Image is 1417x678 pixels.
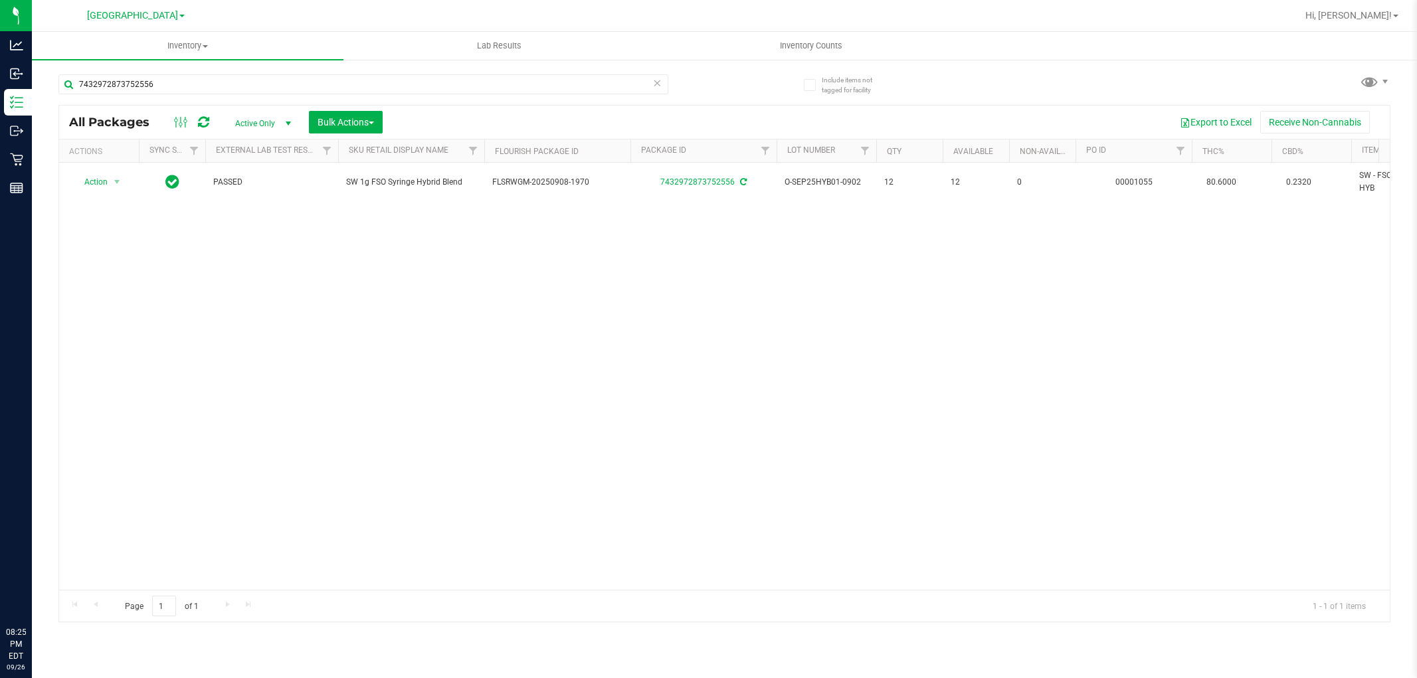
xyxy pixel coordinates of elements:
inline-svg: Outbound [10,124,23,137]
a: Sync Status [149,145,201,155]
span: Include items not tagged for facility [822,75,888,95]
span: [GEOGRAPHIC_DATA] [87,10,178,21]
span: Clear [653,74,662,92]
span: Hi, [PERSON_NAME]! [1305,10,1392,21]
a: Filter [183,139,205,162]
inline-svg: Inbound [10,67,23,80]
a: PO ID [1086,145,1106,155]
span: All Packages [69,115,163,129]
button: Receive Non-Cannabis [1260,111,1370,133]
a: Filter [854,139,876,162]
a: Sku Retail Display Name [349,145,448,155]
a: THC% [1202,147,1224,156]
inline-svg: Reports [10,181,23,195]
span: select [109,173,126,191]
inline-svg: Inventory [10,96,23,109]
a: Filter [316,139,338,162]
a: Filter [1170,139,1192,162]
a: Inventory [32,32,343,60]
a: Item Name [1362,145,1404,155]
span: 0 [1017,176,1068,189]
a: Qty [887,147,901,156]
span: Action [72,173,108,191]
a: Filter [755,139,777,162]
a: Non-Available [1020,147,1079,156]
input: Search Package ID, Item Name, SKU, Lot or Part Number... [58,74,668,94]
a: Lot Number [787,145,835,155]
iframe: Resource center [13,572,53,612]
span: FLSRWGM-20250908-1970 [492,176,622,189]
a: 7432972873752556 [660,177,735,187]
span: Page of 1 [114,596,209,616]
span: PASSED [213,176,330,189]
span: O-SEP25HYB01-0902 [785,176,868,189]
span: Lab Results [459,40,539,52]
span: Inventory Counts [762,40,860,52]
a: Lab Results [343,32,655,60]
inline-svg: Retail [10,153,23,166]
input: 1 [152,596,176,616]
span: 1 - 1 of 1 items [1302,596,1376,616]
inline-svg: Analytics [10,39,23,52]
a: CBD% [1282,147,1303,156]
span: In Sync [165,173,179,191]
a: Inventory Counts [655,32,967,60]
a: 00001055 [1115,177,1153,187]
span: 12 [951,176,1001,189]
span: Inventory [32,40,343,52]
span: Sync from Compliance System [738,177,747,187]
a: Flourish Package ID [495,147,579,156]
a: Package ID [641,145,686,155]
p: 08:25 PM EDT [6,626,26,662]
a: Available [953,147,993,156]
a: Filter [462,139,484,162]
span: 80.6000 [1200,173,1243,192]
p: 09/26 [6,662,26,672]
a: External Lab Test Result [216,145,320,155]
span: Bulk Actions [318,117,374,127]
span: 0.2320 [1279,173,1318,192]
button: Export to Excel [1171,111,1260,133]
span: SW 1g FSO Syringe Hybrid Blend [346,176,476,189]
div: Actions [69,147,134,156]
button: Bulk Actions [309,111,383,133]
span: 12 [884,176,935,189]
